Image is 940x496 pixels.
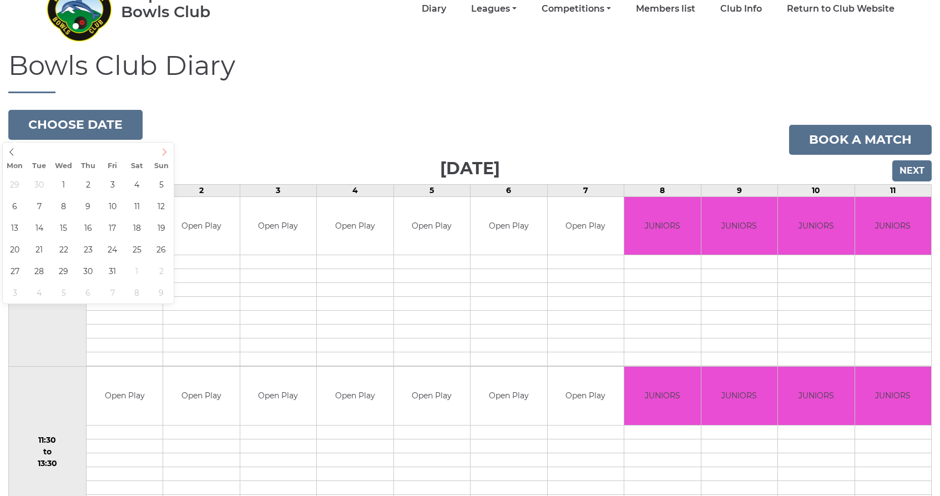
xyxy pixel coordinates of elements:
[102,282,123,303] span: November 7, 2025
[102,195,123,217] span: October 10, 2025
[701,197,777,255] td: JUNIORS
[4,195,26,217] span: October 6, 2025
[317,184,393,196] td: 4
[4,174,26,195] span: September 29, 2025
[126,195,148,217] span: October 11, 2025
[77,239,99,260] span: October 23, 2025
[27,163,52,170] span: Tue
[3,163,27,170] span: Mon
[102,217,123,239] span: October 17, 2025
[471,197,547,255] td: Open Play
[126,282,148,303] span: November 8, 2025
[4,260,26,282] span: October 27, 2025
[394,367,470,425] td: Open Play
[102,260,123,282] span: October 31, 2025
[547,184,624,196] td: 7
[126,239,148,260] span: October 25, 2025
[317,197,393,255] td: Open Play
[53,282,74,303] span: November 5, 2025
[240,197,316,255] td: Open Play
[422,3,446,15] a: Diary
[855,184,932,196] td: 11
[28,239,50,260] span: October 21, 2025
[150,260,172,282] span: November 2, 2025
[52,163,76,170] span: Wed
[28,174,50,195] span: September 30, 2025
[150,195,172,217] span: October 12, 2025
[624,367,700,425] td: JUNIORS
[855,367,932,425] td: JUNIORS
[28,195,50,217] span: October 7, 2025
[150,282,172,303] span: November 9, 2025
[542,3,611,15] a: Competitions
[87,367,163,425] td: Open Play
[163,367,239,425] td: Open Play
[53,239,74,260] span: October 22, 2025
[855,197,932,255] td: JUNIORS
[393,184,470,196] td: 5
[102,174,123,195] span: October 3, 2025
[787,3,894,15] a: Return to Club Website
[789,125,932,155] a: Book a match
[4,217,26,239] span: October 13, 2025
[77,195,99,217] span: October 9, 2025
[28,282,50,303] span: November 4, 2025
[701,367,777,425] td: JUNIORS
[892,160,932,181] input: Next
[471,184,547,196] td: 6
[636,3,695,15] a: Members list
[100,163,125,170] span: Fri
[28,217,50,239] span: October 14, 2025
[471,367,547,425] td: Open Play
[778,197,854,255] td: JUNIORS
[4,239,26,260] span: October 20, 2025
[240,367,316,425] td: Open Play
[394,197,470,255] td: Open Play
[77,217,99,239] span: October 16, 2025
[624,197,700,255] td: JUNIORS
[163,184,240,196] td: 2
[471,3,517,15] a: Leagues
[77,282,99,303] span: November 6, 2025
[163,197,239,255] td: Open Play
[720,3,762,15] a: Club Info
[150,174,172,195] span: October 5, 2025
[126,260,148,282] span: November 1, 2025
[317,367,393,425] td: Open Play
[28,260,50,282] span: October 28, 2025
[778,184,855,196] td: 10
[77,174,99,195] span: October 2, 2025
[778,367,854,425] td: JUNIORS
[624,184,701,196] td: 8
[150,239,172,260] span: October 26, 2025
[125,163,149,170] span: Sat
[149,163,174,170] span: Sun
[102,239,123,260] span: October 24, 2025
[150,217,172,239] span: October 19, 2025
[4,282,26,303] span: November 3, 2025
[53,174,74,195] span: October 1, 2025
[126,174,148,195] span: October 4, 2025
[548,197,624,255] td: Open Play
[701,184,777,196] td: 9
[126,217,148,239] span: October 18, 2025
[53,260,74,282] span: October 29, 2025
[76,163,100,170] span: Thu
[53,217,74,239] span: October 15, 2025
[53,195,74,217] span: October 8, 2025
[8,51,932,93] h1: Bowls Club Diary
[240,184,316,196] td: 3
[548,367,624,425] td: Open Play
[77,260,99,282] span: October 30, 2025
[8,110,143,140] button: Choose date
